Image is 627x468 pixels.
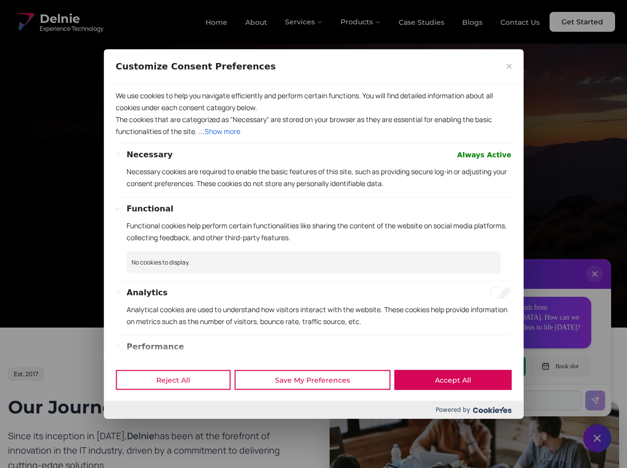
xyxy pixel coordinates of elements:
[127,219,511,243] p: Functional cookies help perform certain functionalities like sharing the content of the website o...
[489,286,511,298] input: Enable Analytics
[127,165,511,189] p: Necessary cookies are required to enable the basic features of this site, such as providing secur...
[104,401,523,419] div: Powered by
[127,303,511,327] p: Analytical cookies are used to understand how visitors interact with the website. These cookies h...
[127,286,168,298] button: Analytics
[116,89,511,113] p: We use cookies to help you navigate efficiently and perform certain functions. You will find deta...
[127,202,173,214] button: Functional
[234,370,390,390] button: Save My Preferences
[394,370,511,390] button: Accept All
[457,148,511,160] span: Always Active
[127,251,500,273] p: No cookies to display.
[205,125,240,137] button: Show more
[116,113,511,137] p: The cookies that are categorized as "Necessary" are stored on your browser as they are essential ...
[473,406,511,413] img: Cookieyes logo
[116,60,276,72] span: Customize Consent Preferences
[127,148,173,160] button: Necessary
[116,370,230,390] button: Reject All
[506,64,511,68] img: Close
